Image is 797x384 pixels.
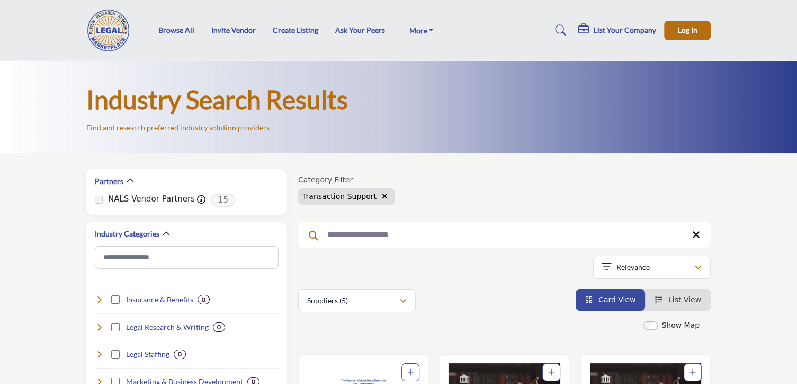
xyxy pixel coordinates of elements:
span: List View [668,295,701,304]
p: Suppliers (5) [307,295,348,306]
h4: Legal Staffing: Providing personnel to support law firm operations [126,349,169,360]
label: Show Map [661,320,700,331]
p: Find and research preferred industry solution providers [86,123,270,133]
button: Relevance [593,256,711,279]
input: NALS Vendor Partners checkbox [95,196,103,204]
a: Search [545,22,573,39]
li: List View [645,289,711,311]
a: Create Listing [273,25,318,34]
h5: List Your Company [594,25,656,35]
input: Search Category [95,246,279,269]
a: More [402,23,441,38]
h1: Industry Search Results [86,83,348,116]
h2: Industry Categories [95,229,159,239]
h4: Insurance & Benefits: Mitigating risk and attracting talent through benefits [126,294,193,305]
a: Add To List [407,368,414,377]
a: Add To List [689,368,696,377]
li: Card View [576,289,646,311]
h2: Partners [95,176,123,187]
div: List Your Company [578,24,656,37]
p: Relevance [616,262,650,273]
a: Add To List [548,368,554,377]
a: Browse All [158,25,194,34]
a: Invite Vendor [211,25,256,34]
input: Select Legal Research & Writing checkbox [111,323,120,331]
div: 0 Results For Legal Staffing [174,350,186,359]
span: Transaction Support [302,192,377,200]
div: 0 Results For Legal Research & Writing [213,322,225,332]
span: Log In [678,25,697,34]
label: NALS Vendor Partners [108,193,195,205]
h6: Category Filter [298,176,395,185]
b: 0 [217,324,221,331]
span: Card View [598,295,635,304]
input: Select Legal Staffing checkbox [111,350,120,359]
div: 0 Results For Insurance & Benefits [198,295,210,304]
a: View Card [585,295,636,304]
input: Search Keyword [298,222,711,248]
h4: Legal Research & Writing: Assisting with legal research and document drafting [126,322,209,333]
button: Log In [664,21,711,40]
b: 0 [202,296,205,303]
a: View List [655,295,701,304]
a: Ask Your Peers [335,25,385,34]
span: 15 [211,194,235,207]
button: Suppliers (5) [298,289,416,312]
input: Select Insurance & Benefits checkbox [111,295,120,304]
b: 0 [178,351,182,358]
img: Site Logo [86,9,136,51]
